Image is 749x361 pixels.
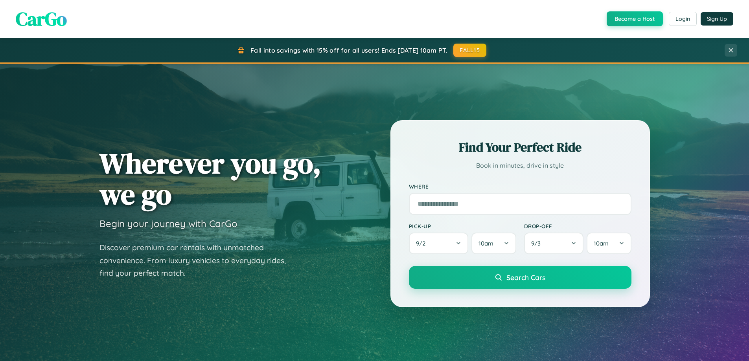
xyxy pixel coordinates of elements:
[16,6,67,32] span: CarGo
[409,160,631,171] p: Book in minutes, drive in style
[416,240,429,247] span: 9 / 2
[506,273,545,282] span: Search Cars
[669,12,697,26] button: Login
[607,11,663,26] button: Become a Host
[409,139,631,156] h2: Find Your Perfect Ride
[409,233,469,254] button: 9/2
[409,223,516,229] label: Pick-up
[99,241,296,280] p: Discover premium car rentals with unmatched convenience. From luxury vehicles to everyday rides, ...
[453,44,486,57] button: FALL15
[524,223,631,229] label: Drop-off
[471,233,516,254] button: 10am
[409,266,631,289] button: Search Cars
[594,240,609,247] span: 10am
[701,12,733,26] button: Sign Up
[531,240,545,247] span: 9 / 3
[99,148,321,210] h1: Wherever you go, we go
[478,240,493,247] span: 10am
[524,233,584,254] button: 9/3
[99,218,237,229] h3: Begin your journey with CarGo
[250,46,447,54] span: Fall into savings with 15% off for all users! Ends [DATE] 10am PT.
[409,183,631,190] label: Where
[587,233,631,254] button: 10am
